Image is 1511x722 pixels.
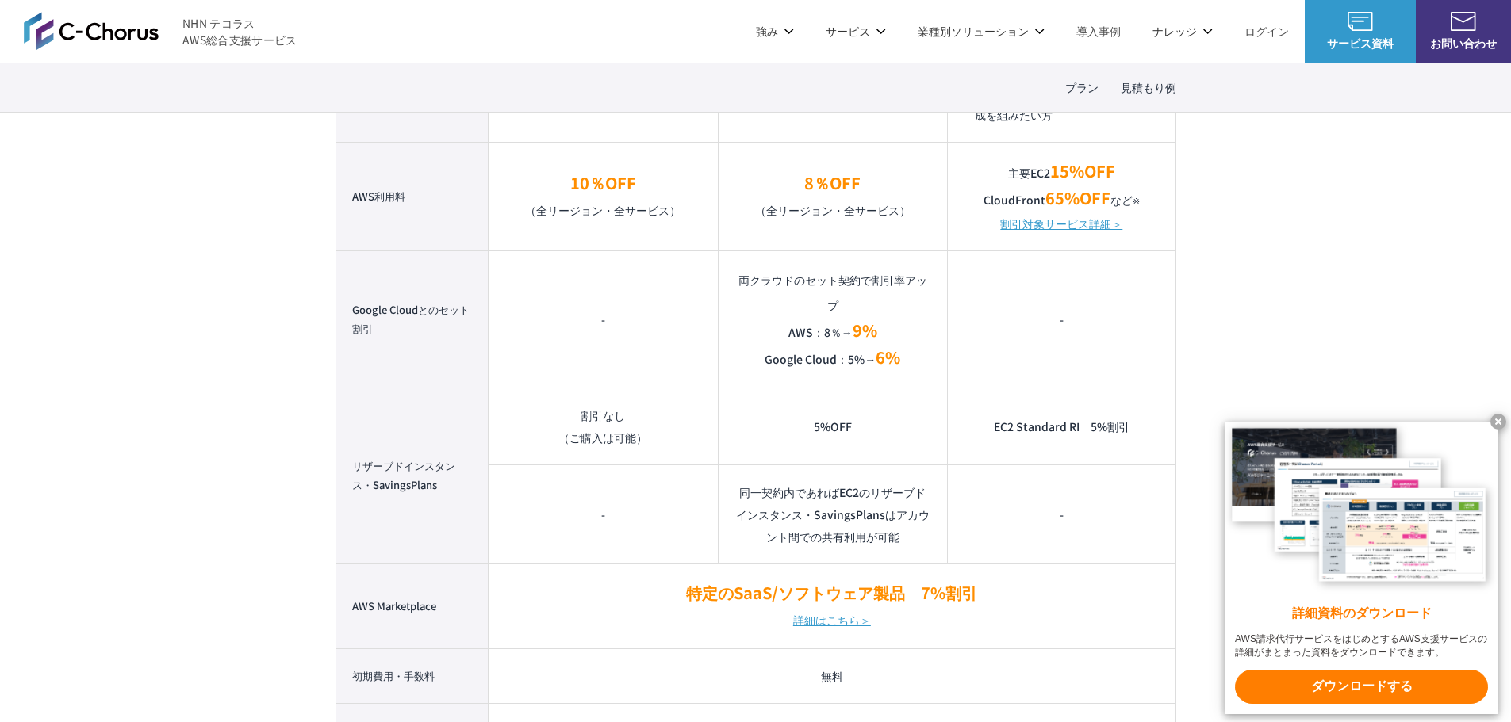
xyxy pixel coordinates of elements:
td: 5%OFF [718,388,947,464]
em: 10％OFF [570,171,636,194]
a: 導入事例 [1076,23,1121,40]
a: AWS総合支援サービス C-Chorus NHN テコラスAWS総合支援サービス [24,12,297,50]
a: 詳細資料のダウンロード AWS請求代行サービスをはじめとするAWS支援サービスの詳細がまとまった資料をダウンロードできます。 ダウンロードする [1225,422,1498,714]
em: 特定のSaaS/ソフトウェア製品 7%割引 [686,581,977,604]
p: 強み [756,23,794,40]
td: 両クラウドのセット契約で割引率アップ AWS：8％→ Google Cloud：5%→ [718,250,947,388]
x-t: 詳細資料のダウンロード [1235,605,1488,623]
p: （全リージョン・全サービス） [504,170,701,223]
span: サービス資料 [1305,35,1416,52]
td: 同一契約内であればEC2のリザーブドインスタンス・SavingsPlansはアカウント間での共有利用が可能 [718,464,947,563]
img: お問い合わせ [1451,12,1476,31]
td: - [489,250,718,388]
x-t: ダウンロードする [1235,670,1488,704]
p: 業種別ソリューション [918,23,1045,40]
em: 9% [853,319,877,342]
th: AWS利用料 [336,142,489,250]
p: ナレッジ [1152,23,1213,40]
td: - [948,250,1175,388]
x-t: AWS請求代行サービスをはじめとするAWS支援サービスの詳細がまとまった資料をダウンロードできます。 [1235,632,1488,659]
p: サービス [826,23,886,40]
td: 無料 [489,648,1175,703]
td: EC2 Standard RI 5%割引 [948,388,1175,464]
small: ※ [1133,195,1140,207]
p: （全リージョン・全サービス） [734,170,931,223]
td: 割引なし （ご購入は可能） [489,388,718,464]
em: 15%OFF [1050,159,1115,182]
th: リザーブドインスタンス・SavingsPlans [336,388,489,563]
a: プラン [1065,79,1099,96]
a: 詳細はこちら＞ [793,607,871,632]
span: お問い合わせ [1416,35,1511,52]
th: Google Cloudとのセット割引 [336,250,489,388]
img: AWS総合支援サービス C-Chorus サービス資料 [1348,12,1373,31]
a: 見積もり例 [1121,79,1176,96]
em: 8％OFF [804,171,861,194]
td: - [489,464,718,563]
a: 割引対象サービス詳細＞ [1000,212,1122,235]
td: - [948,464,1175,563]
em: 65%OFF [1045,186,1110,209]
a: ログイン [1244,23,1289,40]
th: 初期費用・手数料 [336,648,489,703]
th: AWS Marketplace [336,563,489,648]
img: AWS総合支援サービス C-Chorus [24,12,159,50]
p: 主要EC2 CloudFront など [964,159,1159,212]
span: NHN テコラス AWS総合支援サービス [182,15,297,48]
em: 6% [876,346,900,369]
